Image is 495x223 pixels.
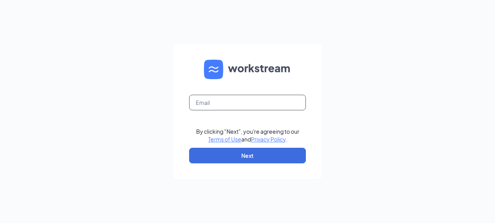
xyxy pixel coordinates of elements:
a: Privacy Policy [251,136,286,143]
div: By clicking "Next", you're agreeing to our and . [196,127,299,143]
a: Terms of Use [208,136,241,143]
input: Email [189,95,306,110]
img: WS logo and Workstream text [204,60,291,79]
button: Next [189,148,306,163]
